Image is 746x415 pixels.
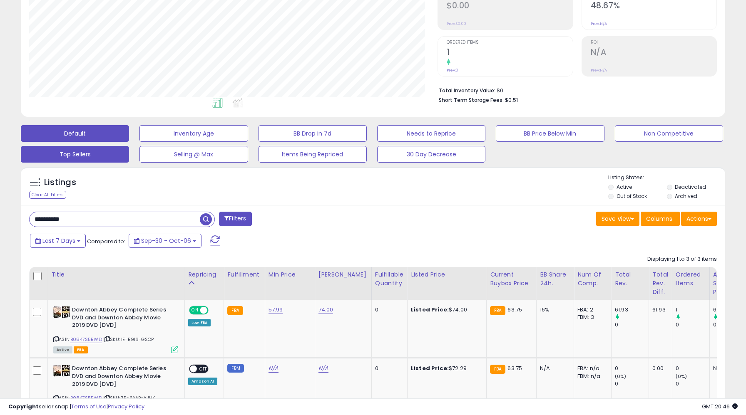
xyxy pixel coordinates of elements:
[702,403,738,410] span: 2025-10-14 20:46 GMT
[207,307,221,314] span: OFF
[227,364,244,373] small: FBM
[70,336,102,343] a: B0847S5RWD
[681,212,717,226] button: Actions
[615,373,627,380] small: (0%)
[139,125,248,142] button: Inventory Age
[447,21,466,26] small: Prev: $0.00
[676,365,709,372] div: 0
[652,365,666,372] div: 0.00
[21,125,129,142] button: Default
[411,306,449,314] b: Listed Price:
[447,47,572,59] h2: 1
[439,96,504,104] b: Short Term Storage Fees:
[318,270,368,279] div: [PERSON_NAME]
[269,306,283,314] a: 57.99
[676,270,706,288] div: Ordered Items
[139,146,248,163] button: Selling @ Max
[447,1,572,12] h2: $0.00
[615,270,645,288] div: Total Rev.
[188,378,217,385] div: Amazon AI
[188,319,211,326] div: Low. FBA
[713,270,744,296] div: Avg Selling Price
[675,183,706,190] label: Deactivated
[53,306,70,318] img: 513FrasXIML._SL40_.jpg
[318,364,328,373] a: N/A
[591,40,716,45] span: ROI
[505,96,518,104] span: $0.51
[30,234,86,248] button: Last 7 Days
[8,403,39,410] strong: Copyright
[21,146,129,163] button: Top Sellers
[72,365,173,390] b: Downton Abbey Complete Series DVD and Downton Abbey Movie 2019 DVD [DVD]
[713,365,741,372] div: N/A
[439,87,495,94] b: Total Inventory Value:
[377,146,485,163] button: 30 Day Decrease
[676,373,687,380] small: (0%)
[411,365,480,372] div: $72.29
[652,270,669,296] div: Total Rev. Diff.
[577,270,608,288] div: Num of Comp.
[42,237,75,245] span: Last 7 Days
[652,306,666,314] div: 61.93
[377,125,485,142] button: Needs to Reprice
[615,321,649,329] div: 0
[540,365,567,372] div: N/A
[577,314,605,321] div: FBM: 3
[615,125,723,142] button: Non Competitive
[227,270,261,279] div: Fulfillment
[259,125,367,142] button: BB Drop in 7d
[617,183,632,190] label: Active
[219,212,251,226] button: Filters
[641,212,680,226] button: Columns
[615,306,649,314] div: 61.93
[141,237,191,245] span: Sep-30 - Oct-06
[615,365,649,372] div: 0
[490,365,505,374] small: FBA
[591,1,716,12] h2: 48.67%
[615,380,649,388] div: 0
[53,306,178,352] div: ASIN:
[617,193,647,200] label: Out of Stock
[53,346,72,353] span: All listings currently available for purchase on Amazon
[646,215,672,223] span: Columns
[447,40,572,45] span: Ordered Items
[72,306,173,331] b: Downton Abbey Complete Series DVD and Downton Abbey Movie 2019 DVD [DVD]
[447,68,458,73] small: Prev: 0
[375,306,401,314] div: 0
[411,364,449,372] b: Listed Price:
[676,306,709,314] div: 1
[411,270,483,279] div: Listed Price
[676,380,709,388] div: 0
[490,306,505,315] small: FBA
[675,193,697,200] label: Archived
[577,306,605,314] div: FBA: 2
[259,146,367,163] button: Items Being Repriced
[269,270,311,279] div: Min Price
[577,365,605,372] div: FBA: n/a
[74,346,88,353] span: FBA
[591,21,607,26] small: Prev: N/A
[591,68,607,73] small: Prev: N/A
[577,373,605,380] div: FBM: n/a
[439,85,711,95] li: $0
[375,365,401,372] div: 0
[103,336,154,343] span: | SKU: IE-R9I6-GSOP
[496,125,604,142] button: BB Price Below Min
[540,306,567,314] div: 16%
[29,191,66,199] div: Clear All Filters
[591,47,716,59] h2: N/A
[227,306,243,315] small: FBA
[490,270,533,288] div: Current Buybox Price
[507,364,522,372] span: 63.75
[190,307,200,314] span: ON
[676,321,709,329] div: 0
[71,403,107,410] a: Terms of Use
[647,255,717,263] div: Displaying 1 to 3 of 3 items
[596,212,639,226] button: Save View
[197,366,210,373] span: OFF
[269,364,279,373] a: N/A
[108,403,144,410] a: Privacy Policy
[318,306,333,314] a: 74.00
[53,365,70,377] img: 513FrasXIML._SL40_.jpg
[507,306,522,314] span: 63.75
